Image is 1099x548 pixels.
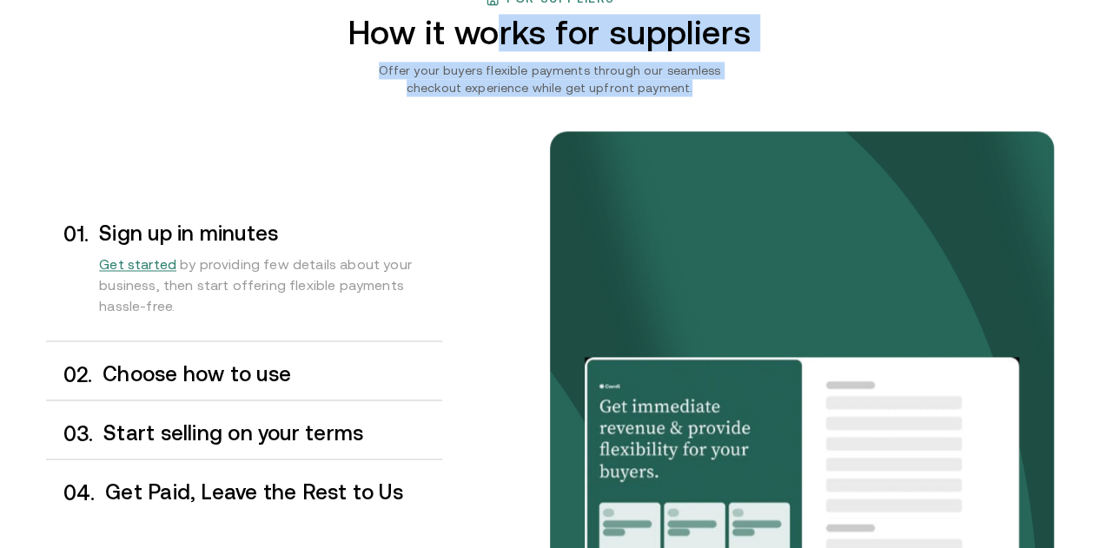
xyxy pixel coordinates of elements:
[103,421,441,444] h3: Start selling on your terms
[353,62,747,96] p: Offer your buyers flexible payments through our seamless checkout experience while get upfront pa...
[99,222,441,245] h3: Sign up in minutes
[46,362,93,386] div: 0 2 .
[46,480,96,504] div: 0 4 .
[46,421,94,445] div: 0 3 .
[46,222,89,333] div: 0 1 .
[296,14,803,51] h2: How it works for suppliers
[99,245,441,333] div: by providing few details about your business, then start offering flexible payments hassle-free.
[103,362,441,385] h3: Choose how to use
[99,256,180,272] a: Get started
[105,480,441,503] h3: Get Paid, Leave the Rest to Us
[99,256,176,272] span: Get started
